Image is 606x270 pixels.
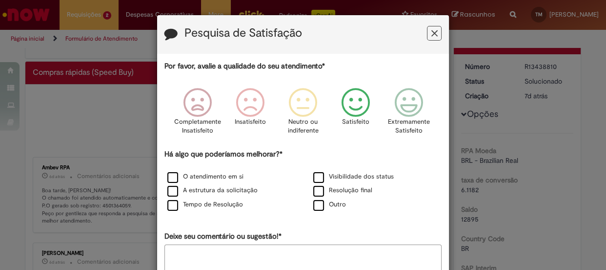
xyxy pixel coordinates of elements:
[174,117,221,135] p: Completamente Insatisfeito
[167,172,243,181] label: O atendimento em si
[164,149,442,212] div: Há algo que poderíamos melhorar?*
[342,117,369,127] p: Satisfeito
[331,81,381,148] div: Satisfeito
[313,200,346,209] label: Outro
[235,117,266,127] p: Insatisfeito
[172,81,222,148] div: Completamente Insatisfeito
[387,117,429,135] p: Extremamente Satisfeito
[313,186,372,195] label: Resolução final
[225,81,275,148] div: Insatisfeito
[285,117,321,135] p: Neutro ou indiferente
[164,231,282,242] label: Deixe seu comentário ou sugestão!*
[167,186,258,195] label: A estrutura da solicitação
[167,200,243,209] label: Tempo de Resolução
[278,81,328,148] div: Neutro ou indiferente
[313,172,394,181] label: Visibilidade dos status
[164,61,325,71] label: Por favor, avalie a qualidade do seu atendimento*
[384,81,433,148] div: Extremamente Satisfeito
[184,27,302,40] label: Pesquisa de Satisfação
